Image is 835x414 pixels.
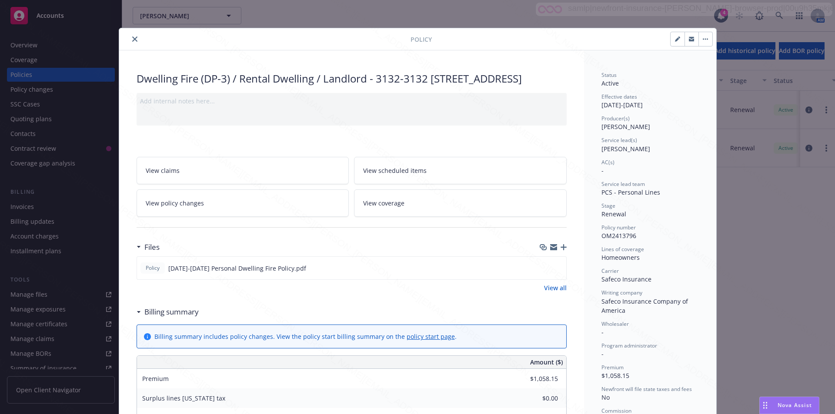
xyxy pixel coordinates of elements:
[601,297,690,315] span: Safeco Insurance Company of America
[142,394,225,402] span: Surplus lines [US_STATE] tax
[601,289,642,296] span: Writing company
[778,401,812,409] span: Nova Assist
[601,275,651,283] span: Safeco Insurance
[507,372,563,385] input: 0.00
[601,136,637,144] span: Service lead(s)
[601,93,637,100] span: Effective dates
[601,210,626,218] span: Renewal
[601,342,657,349] span: Program administrator
[146,166,180,175] span: View claims
[601,166,604,175] span: -
[601,232,636,240] span: OM2413796
[601,71,617,79] span: Status
[759,397,819,414] button: Nova Assist
[354,189,567,217] a: View coverage
[555,264,563,273] button: preview file
[142,374,169,383] span: Premium
[601,224,636,231] span: Policy number
[530,358,563,367] span: Amount ($)
[601,93,699,109] div: [DATE] - [DATE]
[601,115,630,122] span: Producer(s)
[544,283,567,292] a: View all
[140,96,563,106] div: Add internal notes here...
[601,364,624,371] span: Premium
[601,188,660,196] span: PCS - Personal Lines
[407,332,455,341] a: policy start page
[601,350,604,358] span: -
[144,242,160,253] h3: Files
[154,332,457,341] div: Billing summary includes policy changes. View the policy start billing summary on the .
[601,180,645,188] span: Service lead team
[137,157,349,184] a: View claims
[363,199,404,208] span: View coverage
[601,159,615,166] span: AC(s)
[601,123,650,131] span: [PERSON_NAME]
[146,199,204,208] span: View policy changes
[168,264,306,273] span: [DATE]-[DATE] Personal Dwelling Fire Policy.pdf
[760,397,771,414] div: Drag to move
[137,306,199,318] div: Billing summary
[541,264,548,273] button: download file
[354,157,567,184] a: View scheduled items
[144,306,199,318] h3: Billing summary
[601,385,692,393] span: Newfront will file state taxes and fees
[507,392,563,405] input: 0.00
[601,267,619,275] span: Carrier
[601,145,650,153] span: [PERSON_NAME]
[137,71,567,86] div: Dwelling Fire (DP-3) / Rental Dwelling / Landlord - 3132-3132 [STREET_ADDRESS]
[130,34,140,44] button: close
[144,264,161,272] span: Policy
[137,242,160,253] div: Files
[601,202,615,209] span: Stage
[411,35,432,44] span: Policy
[137,189,349,217] a: View policy changes
[601,245,644,253] span: Lines of coverage
[601,371,629,380] span: $1,058.15
[601,328,604,336] span: -
[601,79,619,87] span: Active
[601,320,629,328] span: Wholesaler
[363,166,427,175] span: View scheduled items
[601,393,610,401] span: No
[601,253,640,262] span: Homeowners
